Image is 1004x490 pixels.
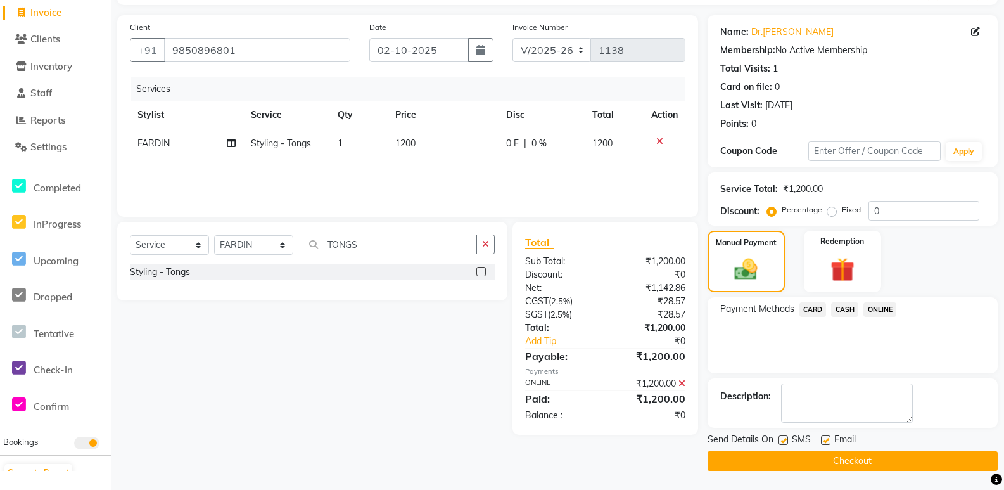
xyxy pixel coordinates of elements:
div: ₹0 [605,409,694,422]
div: ₹28.57 [605,308,694,321]
div: Coupon Code [720,145,808,158]
label: Percentage [782,204,822,216]
th: Total [585,101,644,129]
th: Stylist [130,101,243,129]
div: Payments [525,366,685,377]
div: ₹1,200.00 [605,391,694,406]
a: Staff [3,86,108,101]
span: CGST [525,295,549,307]
div: Net: [516,281,605,295]
span: Payment Methods [720,302,794,316]
input: Search or Scan [303,235,477,254]
div: ₹0 [620,335,695,348]
input: Enter Offer / Coupon Code [808,141,941,161]
th: Service [243,101,330,129]
button: +91 [130,38,165,62]
label: Invoice Number [512,22,568,33]
div: Membership: [720,44,775,57]
span: 0 F [506,137,519,150]
span: Upcoming [34,255,79,267]
div: Services [131,77,695,101]
div: Sub Total: [516,255,605,268]
span: Confirm [34,401,69,413]
span: 1 [338,138,343,149]
div: Points: [720,117,749,131]
div: [DATE] [765,99,792,112]
div: ₹1,200.00 [783,183,823,196]
img: _gift.svg [823,255,862,285]
label: Redemption [820,236,864,247]
span: Email [834,433,856,449]
img: _cash.svg [727,256,765,283]
a: Inventory [3,60,108,74]
span: Inventory [30,60,72,72]
span: Reports [30,114,65,126]
div: Service Total: [720,183,778,196]
th: Price [388,101,499,129]
div: Description: [720,390,771,403]
span: Tentative [34,328,74,340]
span: Dropped [34,291,72,303]
span: FARDIN [137,138,170,149]
span: Clients [30,33,60,45]
label: Manual Payment [716,237,777,248]
div: ₹1,142.86 [605,281,694,295]
div: ₹1,200.00 [605,255,694,268]
div: Card on file: [720,81,772,94]
div: 0 [751,117,756,131]
th: Disc [499,101,584,129]
div: ₹1,200.00 [605,321,694,335]
div: ₹28.57 [605,295,694,308]
span: CASH [831,302,858,317]
span: 1200 [395,138,416,149]
a: Invoice [3,6,108,20]
span: 2.5% [550,309,569,319]
label: Client [130,22,150,33]
span: 2.5% [551,296,570,306]
div: 1 [773,62,778,75]
th: Qty [330,101,388,129]
span: | [524,137,526,150]
span: Invoice [30,6,61,18]
span: 1200 [592,138,613,149]
span: SGST [525,309,548,320]
span: SMS [792,433,811,449]
div: ONLINE [516,377,605,390]
button: Generate Report [4,464,72,482]
button: Checkout [708,451,998,471]
a: Clients [3,32,108,47]
div: ( ) [516,295,605,308]
span: Send Details On [708,433,773,449]
button: Apply [946,142,982,161]
span: InProgress [34,218,81,230]
span: Styling - Tongs [251,138,311,149]
span: ONLINE [863,302,896,317]
div: Discount: [516,268,605,281]
span: 0 % [531,137,547,150]
span: Staff [30,87,52,99]
span: Total [525,236,554,249]
span: Bookings [3,437,38,447]
div: Name: [720,25,749,39]
a: Dr.[PERSON_NAME] [751,25,834,39]
div: Balance : [516,409,605,422]
span: Check-In [34,364,73,376]
div: ( ) [516,308,605,321]
span: Completed [34,182,81,194]
div: Discount: [720,205,759,218]
span: Settings [30,141,67,153]
a: Reports [3,113,108,128]
div: Total: [516,321,605,335]
div: ₹0 [605,268,694,281]
div: 0 [775,81,780,94]
div: Total Visits: [720,62,770,75]
div: Last Visit: [720,99,763,112]
a: Add Tip [516,335,620,348]
th: Action [644,101,685,129]
label: Fixed [842,204,861,216]
div: Paid: [516,391,605,406]
div: Payable: [516,349,605,364]
div: No Active Membership [720,44,985,57]
label: Date [369,22,386,33]
span: CARD [799,302,827,317]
